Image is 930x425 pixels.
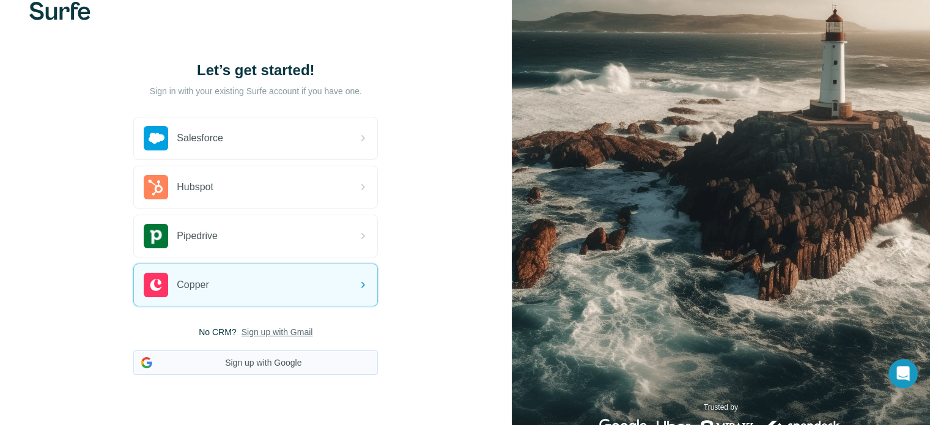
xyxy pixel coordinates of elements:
[133,61,378,80] h1: Let’s get started!
[177,278,209,292] span: Copper
[199,326,236,338] span: No CRM?
[144,175,168,199] img: hubspot's logo
[177,131,223,146] span: Salesforce
[888,359,918,388] div: Open Intercom Messenger
[177,229,218,243] span: Pipedrive
[242,326,313,338] button: Sign up with Gmail
[144,126,168,150] img: salesforce's logo
[133,350,378,375] button: Sign up with Google
[144,273,168,297] img: copper's logo
[150,85,362,97] p: Sign in with your existing Surfe account if you have one.
[144,224,168,248] img: pipedrive's logo
[29,2,90,20] img: Surfe's logo
[177,180,213,194] span: Hubspot
[704,402,738,413] p: Trusted by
